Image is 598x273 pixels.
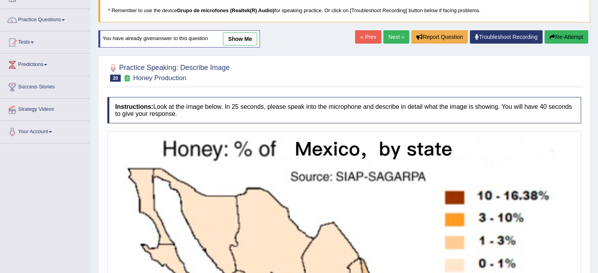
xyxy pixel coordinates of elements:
small: Honey Production [133,74,186,82]
button: Report Question [411,30,468,44]
a: Strategy Videos [0,99,90,118]
b: Grupo de microfones (Realtek(R) Audio) [177,7,274,13]
a: Next » [383,30,409,44]
small: Exam occurring question [123,75,131,82]
a: Predictions [0,54,90,73]
button: Re-Attempt [545,30,588,44]
a: Tests [0,31,90,51]
a: Success Stories [0,76,90,96]
a: Your Account [0,121,90,141]
div: You have already given answer to this question [98,30,260,48]
b: Instructions: [115,103,153,110]
a: Practice Questions [0,9,90,29]
a: show me [223,32,257,46]
a: Troubleshoot Recording [470,30,543,44]
a: « Prev [355,30,381,44]
h4: Look at the image below. In 25 seconds, please speak into the microphone and describe in detail w... [107,97,581,123]
span: 20 [110,75,121,82]
h2: Practice Speaking: Describe Image [107,62,230,82]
